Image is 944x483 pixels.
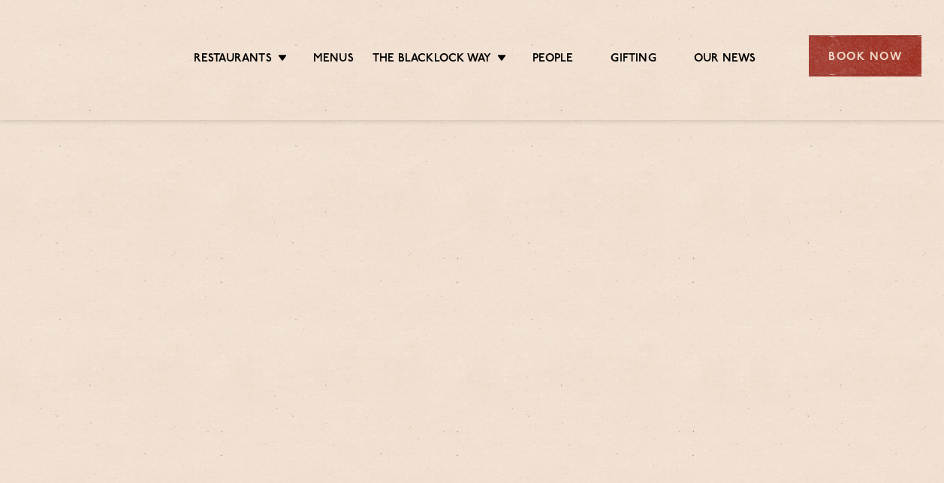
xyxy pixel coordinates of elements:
a: Our News [694,52,756,68]
div: Book Now [809,35,921,76]
a: Menus [313,52,354,68]
img: svg%3E [23,14,148,97]
a: Restaurants [194,52,272,68]
a: Gifting [611,52,656,68]
a: The Blacklock Way [372,52,491,68]
a: People [532,52,573,68]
